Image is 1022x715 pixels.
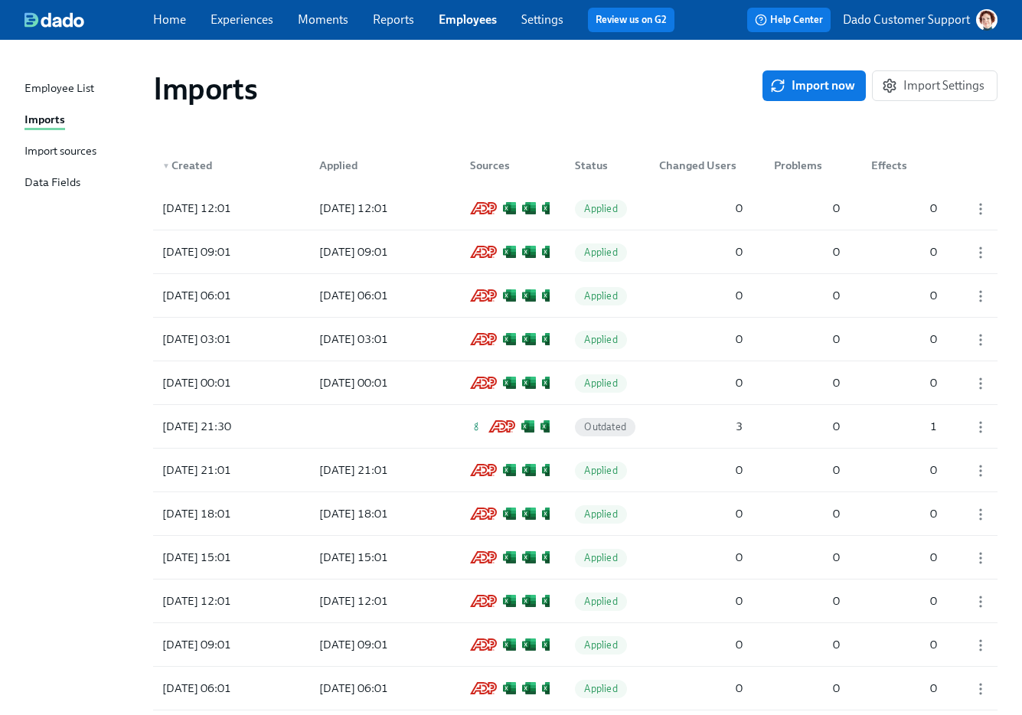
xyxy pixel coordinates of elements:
[153,492,998,535] div: [DATE] 18:01[DATE] 18:01ADP Workforce Now (non-API)Microsoft ExcelMicrosoft ExcelMicrosoft ExcelG...
[470,595,497,607] img: ADP Workforce Now (non-API)
[768,156,846,175] div: Problems
[865,635,943,654] div: 0
[865,374,943,392] div: 0
[542,551,555,563] img: Microsoft Excel
[542,289,555,302] img: Microsoft Excel
[470,638,497,651] img: ADP Workforce Now (non-API)
[156,592,294,610] div: [DATE] 12:01
[755,12,823,28] span: Help Center
[153,536,998,579] div: [DATE] 15:01[DATE] 15:01ADP Workforce Now (non-API)Microsoft ExcelMicrosoft ExcelMicrosoft ExcelG...
[865,330,943,348] div: 0
[542,202,555,214] img: Microsoft Excel
[768,374,846,392] div: 0
[768,286,846,305] div: 0
[24,80,94,99] div: Employee List
[156,417,294,436] div: [DATE] 21:30
[470,246,497,258] img: ADP Workforce Now (non-API)
[153,230,998,274] a: [DATE] 09:01[DATE] 09:01ADP Workforce Now (non-API)Microsoft ExcelMicrosoft ExcelMicrosoft ExcelG...
[313,286,445,305] div: [DATE] 06:01
[588,8,674,32] button: Review us on G2
[768,199,846,217] div: 0
[653,199,749,217] div: 0
[153,580,998,623] a: [DATE] 12:01[DATE] 12:01ADP Workforce Now (non-API)Microsoft ExcelMicrosoft ExcelMicrosoft ExcelG...
[653,635,749,654] div: 0
[865,461,943,479] div: 0
[653,548,749,566] div: 0
[768,592,846,610] div: 0
[522,333,535,345] img: Microsoft Excel
[162,162,170,170] span: ▼
[575,377,626,389] span: Applied
[153,580,998,622] div: [DATE] 12:01[DATE] 12:01ADP Workforce Now (non-API)Microsoft ExcelMicrosoft ExcelMicrosoft ExcelG...
[313,548,445,566] div: [DATE] 15:01
[503,289,516,302] img: Microsoft Excel
[313,504,445,523] div: [DATE] 18:01
[542,377,555,389] img: Microsoft Excel
[522,595,535,607] img: Microsoft Excel
[307,150,445,181] div: Applied
[768,548,846,566] div: 0
[153,361,998,404] div: [DATE] 00:01[DATE] 00:01ADP Workforce Now (non-API)Microsoft ExcelMicrosoft ExcelMicrosoft ExcelG...
[773,78,855,93] span: Import now
[156,330,294,348] div: [DATE] 03:01
[24,111,141,130] a: Imports
[503,464,516,476] img: Microsoft Excel
[575,203,626,214] span: Applied
[859,150,943,181] div: Effects
[503,377,516,389] img: Microsoft Excel
[872,70,998,101] button: Import Settings
[153,623,998,667] a: [DATE] 09:01[DATE] 09:01ADP Workforce Now (non-API)Microsoft ExcelMicrosoft ExcelMicrosoft ExcelG...
[653,592,749,610] div: 0
[542,638,555,651] img: Microsoft Excel
[865,417,943,436] div: 1
[503,595,516,607] img: Microsoft Excel
[768,243,846,261] div: 0
[503,333,516,345] img: Microsoft Excel
[503,682,516,694] img: Microsoft Excel
[653,330,749,348] div: 0
[865,679,943,697] div: 0
[865,286,943,305] div: 0
[653,417,749,436] div: 3
[24,142,141,162] a: Import sources
[653,504,749,523] div: 0
[153,449,998,492] a: [DATE] 21:01[DATE] 21:01ADP Workforce Now (non-API)Microsoft ExcelMicrosoft ExcelMicrosoft ExcelG...
[156,461,294,479] div: [DATE] 21:01
[575,246,626,258] span: Applied
[575,596,626,607] span: Applied
[313,635,445,654] div: [DATE] 09:01
[153,187,998,230] div: [DATE] 12:01[DATE] 12:01ADP Workforce Now (non-API)Microsoft ExcelMicrosoft ExcelMicrosoft ExcelG...
[563,150,639,181] div: Status
[470,551,497,563] img: ADP Workforce Now (non-API)
[153,12,186,27] a: Home
[313,156,445,175] div: Applied
[313,592,445,610] div: [DATE] 12:01
[313,199,445,217] div: [DATE] 12:01
[569,156,639,175] div: Status
[153,405,998,449] a: [DATE] 21:30GreenhouseADP Workforce Now (non-API)Microsoft ExcelMicrosoft ExcelMicrosoft ExcelOut...
[313,374,445,392] div: [DATE] 00:01
[24,12,84,28] img: dado
[153,230,998,273] div: [DATE] 09:01[DATE] 09:01ADP Workforce Now (non-API)Microsoft ExcelMicrosoft ExcelMicrosoft ExcelG...
[470,508,497,520] img: ADP Workforce Now (non-API)
[521,12,563,27] a: Settings
[156,374,294,392] div: [DATE] 00:01
[153,667,998,710] a: [DATE] 06:01[DATE] 06:01ADP Workforce Now (non-API)Microsoft ExcelMicrosoft ExcelMicrosoft ExcelG...
[156,286,294,305] div: [DATE] 06:01
[653,150,749,181] div: Changed Users
[522,551,535,563] img: Microsoft Excel
[156,243,294,261] div: [DATE] 09:01
[522,682,535,694] img: Microsoft Excel
[542,682,555,694] img: Microsoft Excel
[768,461,846,479] div: 0
[865,199,943,217] div: 0
[575,421,635,433] span: Outdated
[470,377,497,389] img: ADP Workforce Now (non-API)
[153,405,998,448] div: [DATE] 21:30GreenhouseADP Workforce Now (non-API)Microsoft ExcelMicrosoft ExcelMicrosoft ExcelOut...
[843,11,970,28] p: Dado Customer Support
[313,243,445,261] div: [DATE] 09:01
[153,70,257,107] h1: Imports
[762,70,866,101] button: Import now
[596,12,667,28] a: Review us on G2
[843,9,998,31] button: Dado Customer Support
